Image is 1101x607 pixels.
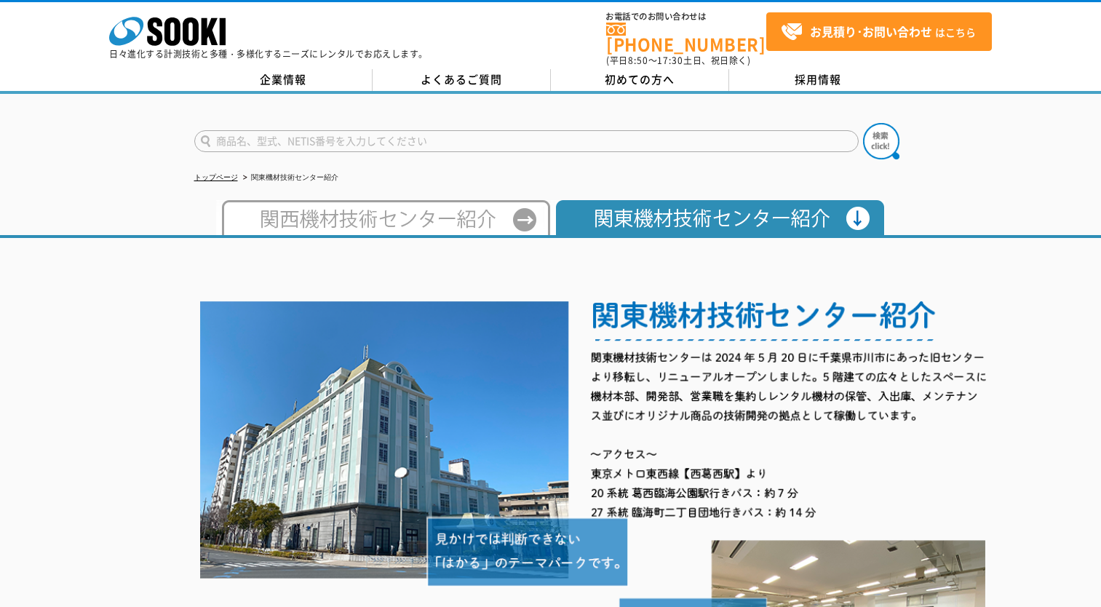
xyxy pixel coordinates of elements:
p: 日々進化する計測技術と多種・多様化するニーズにレンタルでお応えします。 [109,49,428,58]
a: 西日本テクニカルセンター紹介 [216,221,550,232]
a: よくあるご質問 [373,69,551,91]
input: 商品名、型式、NETIS番号を入力してください [194,130,859,152]
a: [PHONE_NUMBER] [606,23,766,52]
a: 初めての方へ [551,69,729,91]
span: 初めての方へ [605,71,675,87]
strong: お見積り･お問い合わせ [810,23,932,40]
a: 関東機材技術センター紹介 [550,221,885,232]
img: 西日本テクニカルセンター紹介 [216,200,550,235]
img: 関東機材技術センター紹介 [550,200,885,235]
a: お見積り･お問い合わせはこちら [766,12,992,51]
span: 8:50 [628,54,648,67]
span: (平日 ～ 土日、祝日除く) [606,54,750,67]
li: 関東機材技術センター紹介 [240,170,338,186]
a: 企業情報 [194,69,373,91]
span: はこちら [781,21,976,43]
span: 17:30 [657,54,683,67]
span: お電話でのお問い合わせは [606,12,766,21]
a: トップページ [194,173,238,181]
a: 採用情報 [729,69,907,91]
img: btn_search.png [863,123,899,159]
